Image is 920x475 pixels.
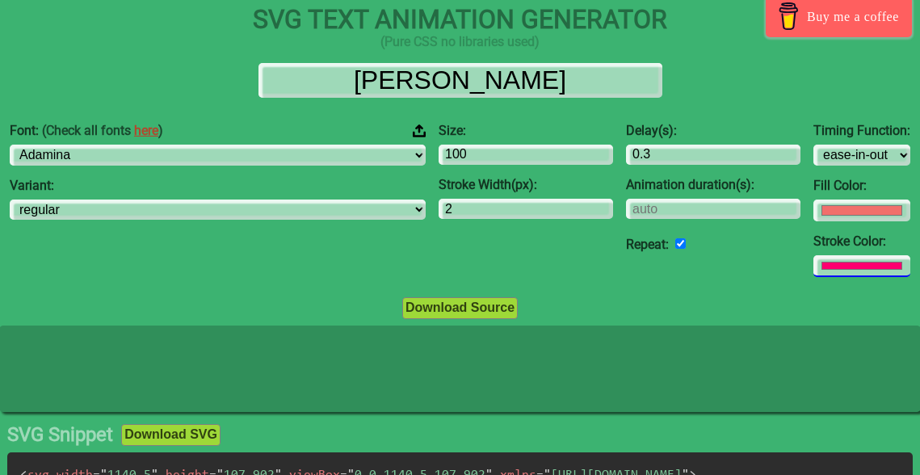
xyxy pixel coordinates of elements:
[813,124,910,138] label: Timing Function:
[258,63,662,98] input: Input Text Here
[675,238,686,249] input: auto
[813,179,910,193] label: Fill Color:
[626,237,669,252] label: Repeat:
[813,234,910,249] label: Stroke Color:
[626,124,800,138] label: Delay(s):
[10,124,163,138] span: Font:
[439,199,613,219] input: 2px
[42,123,163,138] span: (Check all fonts )
[626,178,800,192] label: Animation duration(s):
[121,424,221,445] button: Download SVG
[134,123,158,138] a: here
[626,145,800,165] input: 0.1s
[7,424,113,447] h2: SVG Snippet
[775,2,803,30] img: Buy me a coffee
[402,297,518,318] button: Download Source
[439,124,613,138] label: Size:
[439,178,613,192] label: Stroke Width(px):
[10,179,426,193] label: Variant:
[439,145,613,165] input: 100
[807,2,899,31] span: Buy me a coffee
[626,199,800,219] input: auto
[413,124,426,138] img: Upload your font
